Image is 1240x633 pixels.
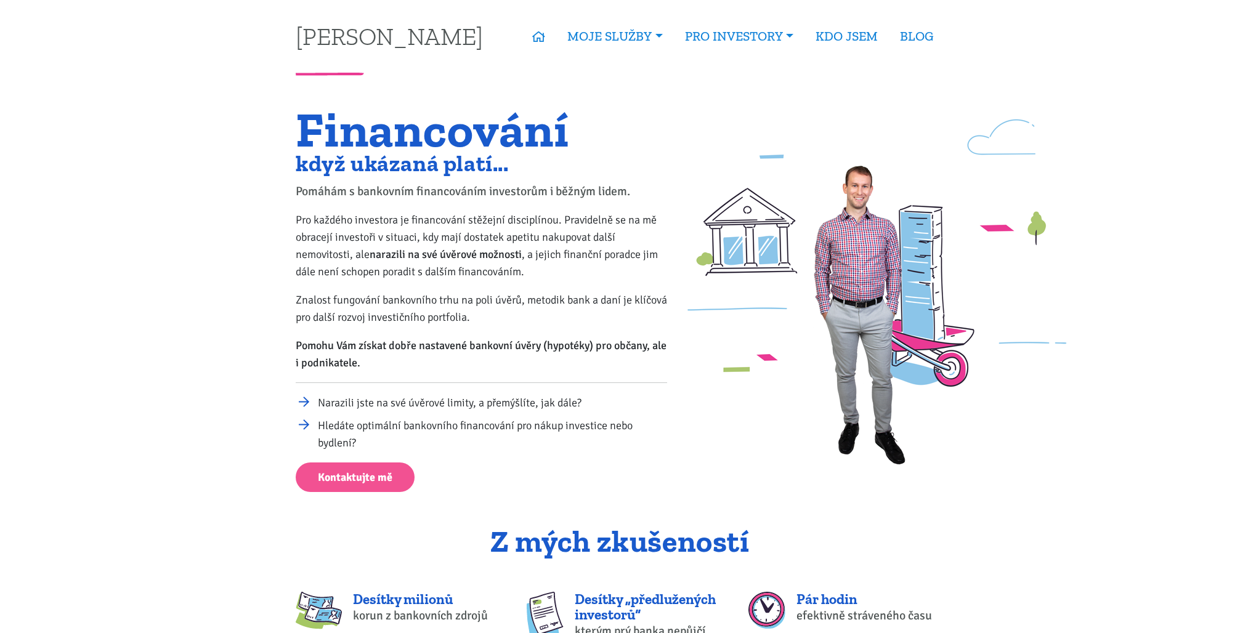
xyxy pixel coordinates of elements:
a: Kontaktujte mě [296,462,415,493]
p: Pomáhám s bankovním financováním investorům i běžným lidem. [296,183,667,200]
strong: narazili na své úvěrové možnosti [370,248,522,261]
div: efektivně stráveného času [796,607,944,624]
strong: Pomohu Vám získat dobře nastavené bankovní úvěry (hypotéky) pro občany, ale i podnikatele. [296,339,667,369]
div: Pár hodin [796,592,944,607]
a: PRO INVESTORY [674,22,804,50]
div: Desítky milionů [353,592,501,607]
h1: Financování [296,109,667,150]
li: Narazili jste na své úvěrové limity, a přemýšlíte, jak dále? [318,394,667,411]
li: Hledáte optimální bankovního financování pro nákup investice nebo bydlení? [318,417,667,451]
p: Znalost fungování bankovního trhu na poli úvěrů, metodik bank a daní je klíčová pro další rozvoj ... [296,291,667,326]
h2: když ukázaná platí... [296,153,667,174]
a: KDO JSEM [804,22,889,50]
a: [PERSON_NAME] [296,24,483,48]
p: Pro každého investora je financování stěžejní disciplínou. Pravidelně se na mě obracejí investoři... [296,211,667,280]
div: Desítky „předlužených investorů“ [575,592,723,623]
a: MOJE SLUŽBY [556,22,673,50]
h2: Z mých zkušeností [296,525,944,558]
div: korun z bankovních zdrojů [353,607,501,624]
a: BLOG [889,22,944,50]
